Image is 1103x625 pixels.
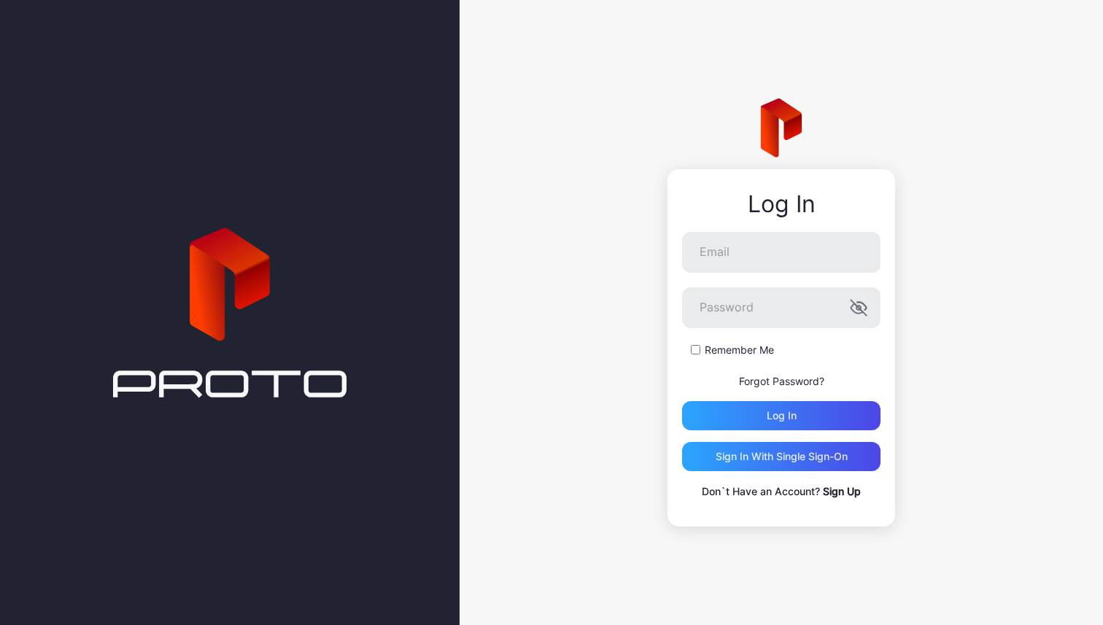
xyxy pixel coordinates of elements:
[823,485,861,497] a: Sign Up
[682,232,881,273] input: Email
[739,375,824,387] a: Forgot Password?
[767,410,797,422] div: Log in
[682,191,881,217] div: Log In
[682,401,881,430] button: Log in
[682,483,881,500] p: Don`t Have an Account?
[705,343,774,357] label: Remember Me
[682,442,881,471] button: Sign in With Single Sign-On
[716,451,848,462] div: Sign in With Single Sign-On
[682,287,881,328] input: Password
[850,299,867,317] button: Password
